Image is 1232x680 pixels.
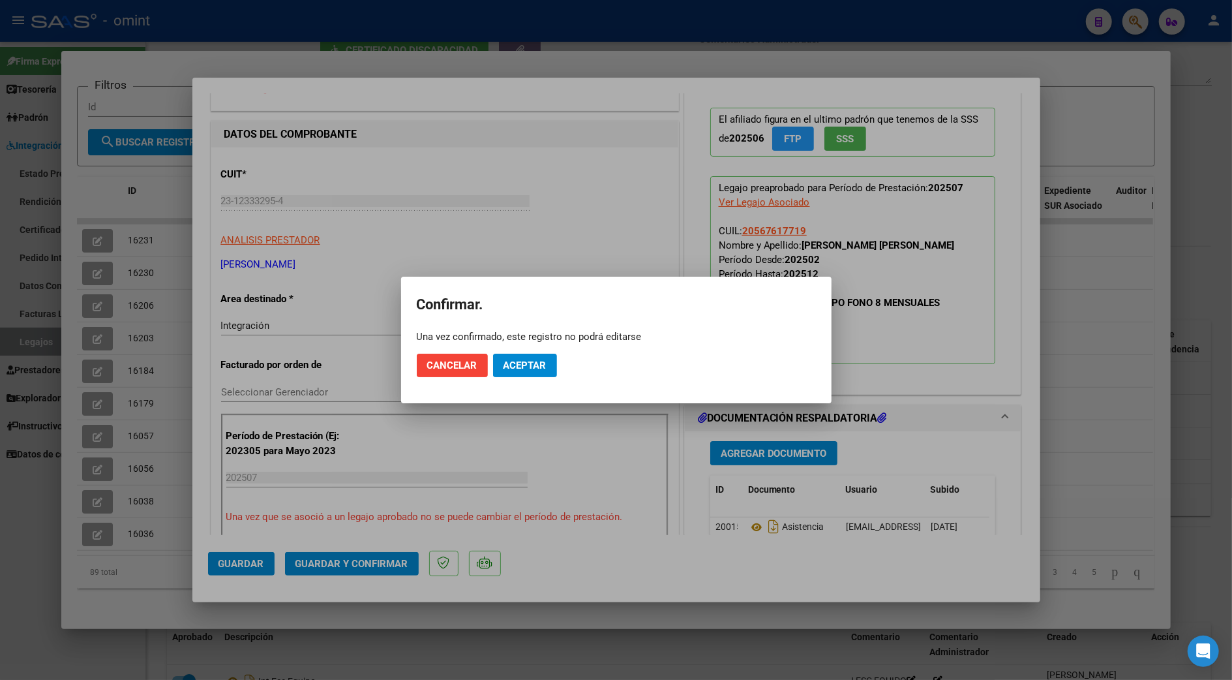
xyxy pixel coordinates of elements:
[503,360,547,371] span: Aceptar
[417,330,816,343] div: Una vez confirmado, este registro no podrá editarse
[417,354,488,377] button: Cancelar
[417,292,816,317] h2: Confirmar.
[1188,636,1219,667] div: Open Intercom Messenger
[493,354,557,377] button: Aceptar
[427,360,477,371] span: Cancelar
